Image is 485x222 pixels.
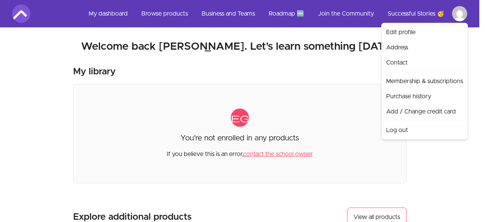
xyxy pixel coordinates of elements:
a: Address [383,40,466,55]
a: Contact [383,55,466,70]
a: Log out [383,123,466,138]
a: Membership & subscriptions [383,74,466,89]
a: Purchase history [383,89,466,104]
a: Edit profile [383,25,466,40]
a: Add / Change credit card [383,104,466,119]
